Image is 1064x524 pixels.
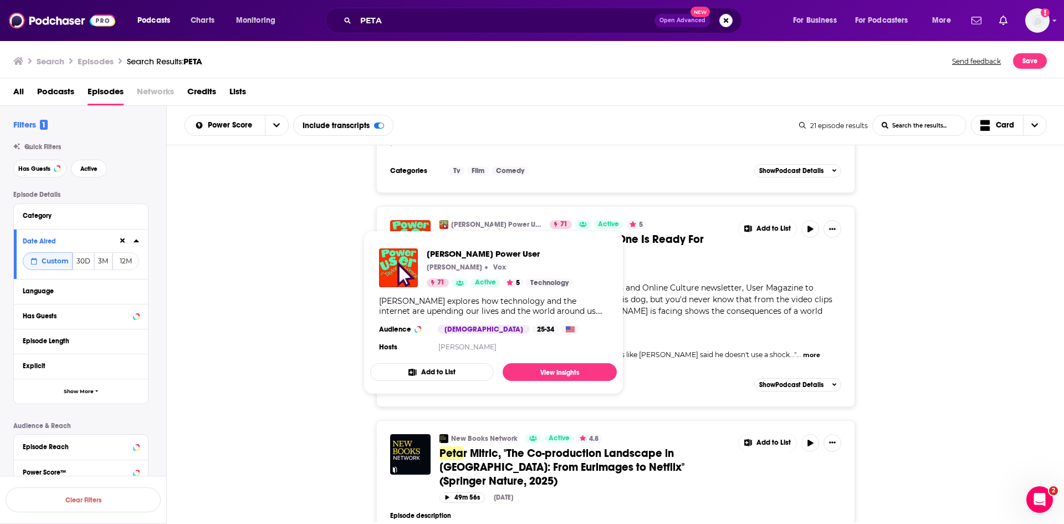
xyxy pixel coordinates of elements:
[390,220,431,261] img: Hasan Piker and the Future No One Is Ready For
[24,143,61,151] span: Quick Filters
[427,248,573,259] span: [PERSON_NAME] Power User
[690,7,710,17] span: New
[23,208,139,222] button: Category
[503,363,617,381] a: View Insights
[23,337,132,345] div: Episode Length
[13,83,24,105] a: All
[754,164,842,177] button: ShowPodcast Details
[137,13,170,28] span: Podcasts
[137,83,174,105] span: Networks
[659,18,705,23] span: Open Advanced
[14,379,148,404] button: Show More
[803,350,820,360] button: more
[379,343,397,352] h4: Hosts
[185,115,289,136] h2: Choose List sort
[23,312,130,320] div: Has Guests
[492,166,529,175] a: Comedy
[23,284,139,298] button: Language
[37,83,74,105] a: Podcasts
[23,443,130,451] div: Episode Reach
[1013,53,1047,69] button: Save
[799,121,868,130] div: 21 episode results
[1025,8,1050,33] span: Logged in as WesBurdett
[996,121,1014,129] span: Card
[13,119,48,130] h2: Filters
[183,56,202,67] span: PETA
[94,252,113,270] button: 3M
[470,278,500,287] a: Active
[1041,8,1050,17] svg: Add a profile image
[460,137,478,145] span: PETA
[594,220,623,229] a: Active
[390,512,841,520] h4: Episode description
[949,53,1004,69] button: Send feedback
[112,252,139,270] button: 12M
[379,248,418,287] img: Taylor Lorenz’s Power User
[390,166,440,175] h3: Categories
[208,121,256,129] span: Power Score
[23,439,139,453] button: Episode Reach
[739,220,796,238] button: Show More Button
[191,13,214,28] span: Charts
[127,56,202,67] a: Search Results:PETA
[23,309,139,323] button: Has Guests
[23,237,111,245] div: Date Aired
[439,492,485,503] button: 49m 56s
[23,362,132,370] div: Explicit
[229,83,246,105] a: Lists
[796,350,801,359] span: ...
[18,166,50,172] span: Has Guests
[451,220,543,229] a: [PERSON_NAME] Power User
[23,334,139,348] button: Episode Length
[13,160,66,177] button: Has Guests
[397,137,734,145] span: " "
[439,220,448,229] a: Taylor Lorenz’s Power User
[754,378,842,391] button: ShowPodcast Details
[971,115,1047,136] button: Choose View
[759,381,823,389] span: Show Podcast Details
[503,278,523,287] button: 5
[13,422,149,430] p: Audience & Reach
[78,56,114,67] h3: Episodes
[494,494,513,501] div: [DATE]
[611,350,794,359] span: was like [PERSON_NAME] said he doesn't use a shock...
[9,10,115,31] img: Podchaser - Follow, Share and Rate Podcasts
[855,13,908,28] span: For Podcasters
[576,434,602,443] button: 4.8
[37,56,64,67] h3: Search
[739,434,796,452] button: Show More Button
[439,446,684,488] span: r Mitric, "The Co-production Landscape in [GEOGRAPHIC_DATA]: From Eurimages to Netflix" (Springer...
[654,14,710,27] button: Open AdvancedNew
[336,8,753,33] div: Search podcasts, credits, & more...
[526,278,573,287] a: Technology
[1025,8,1050,33] img: User Profile
[823,220,841,238] button: Show More Button
[88,83,124,105] a: Episodes
[439,446,730,488] a: Petar Mitric, "The Co-production Landscape in [GEOGRAPHIC_DATA]: From Eurimages to Netflix" (Spri...
[533,325,559,334] div: 25-34
[40,120,48,130] span: 1
[995,11,1012,30] a: Show notifications dropdown
[734,137,739,145] span: ...
[439,434,448,443] a: New Books Network
[493,263,506,272] p: Vox
[23,465,139,479] button: Power Score™
[379,296,608,316] div: [PERSON_NAME] explores how technology and the internet are upending our lives and the world aroun...
[23,359,139,373] button: Explicit
[236,13,275,28] span: Monitoring
[475,277,496,288] span: Active
[438,325,530,334] div: [DEMOGRAPHIC_DATA]
[390,434,431,475] img: Petar Mitric, "The Co-production Landscape in Europe: From Eurimages to Netflix" (Springer Nature...
[13,191,149,199] p: Episode Details
[187,83,216,105] a: Credits
[1025,8,1050,33] button: Show profile menu
[626,220,646,229] button: 5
